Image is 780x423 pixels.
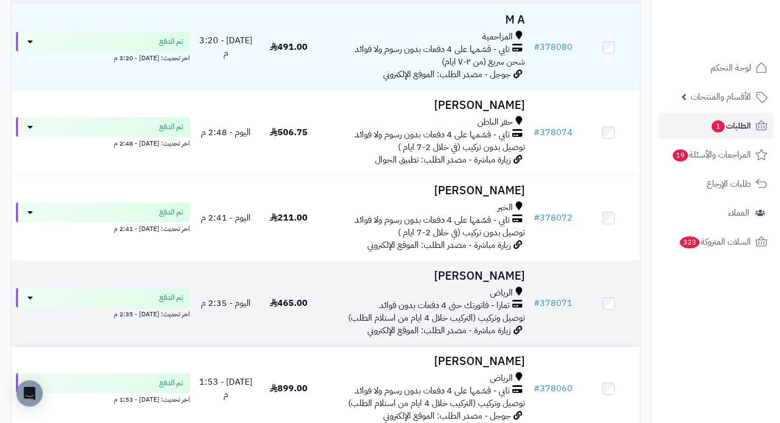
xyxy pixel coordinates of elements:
a: السلات المتروكة323 [658,229,773,255]
span: توصيل بدون تركيب (في خلال 2-7 ايام ) [398,141,525,154]
span: اليوم - 2:41 م [201,211,251,224]
span: حفر الباطن [477,116,513,129]
span: الخبر [498,201,513,214]
span: تم الدفع [159,36,183,47]
span: # [534,211,540,224]
span: تابي - قسّمها على 4 دفعات بدون رسوم ولا فوائد [355,43,510,56]
span: [DATE] - 3:20 م [199,34,252,60]
a: #378060 [534,382,573,395]
a: العملاء [658,200,773,226]
span: جوجل - مصدر الطلب: الموقع الإلكتروني [383,409,511,422]
a: #378072 [534,211,573,224]
div: اخر تحديث: [DATE] - 2:35 م [16,308,190,319]
h3: [PERSON_NAME] [325,355,525,368]
span: تابي - قسّمها على 4 دفعات بدون رسوم ولا فوائد [355,214,510,227]
span: الرياض [490,287,513,299]
span: اليوم - 2:35 م [201,297,251,310]
a: المراجعات والأسئلة19 [658,142,773,168]
span: تم الدفع [159,378,183,389]
span: توصيل بدون تركيب (في خلال 2-7 ايام ) [398,226,525,239]
a: #378080 [534,40,573,54]
span: زيارة مباشرة - مصدر الطلب: الموقع الإلكتروني [367,239,511,252]
span: المراجعات والأسئلة [672,147,751,163]
span: # [534,382,540,395]
span: 1 [712,120,725,132]
div: اخر تحديث: [DATE] - 2:48 م [16,137,190,148]
span: تابي - قسّمها على 4 دفعات بدون رسوم ولا فوائد [355,129,510,141]
span: توصيل وتركيب (التركيب خلال 4 ايام من استلام الطلب) [348,311,525,325]
span: تمارا - فاتورتك حتى 4 دفعات بدون فوائد [379,299,510,312]
span: 323 [680,236,700,248]
a: لوحة التحكم [658,55,773,81]
a: الطلبات1 [658,113,773,139]
span: تم الدفع [159,121,183,132]
span: شحن سريع (من ٢-٧ ايام) [442,55,525,68]
span: # [534,40,540,54]
div: اخر تحديث: [DATE] - 3:20 م [16,51,190,63]
span: لوحة التحكم [710,60,751,76]
a: #378074 [534,126,573,139]
span: # [534,297,540,310]
div: Open Intercom Messenger [16,380,43,407]
span: 899.00 [270,382,308,395]
div: اخر تحديث: [DATE] - 2:41 م [16,222,190,234]
span: الرياض [490,372,513,385]
span: تم الدفع [159,292,183,303]
span: السلات المتروكة [679,234,751,250]
a: طلبات الإرجاع [658,171,773,197]
span: زيارة مباشرة - مصدر الطلب: الموقع الإلكتروني [367,324,511,337]
span: الأقسام والمنتجات [691,89,751,105]
span: العملاء [728,205,749,221]
a: #378071 [534,297,573,310]
span: # [534,126,540,139]
span: جوجل - مصدر الطلب: الموقع الإلكتروني [383,68,511,81]
div: اخر تحديث: [DATE] - 1:53 م [16,393,190,404]
h3: M A [325,14,525,26]
span: 491.00 [270,40,308,54]
span: [DATE] - 1:53 م [199,375,252,401]
span: زيارة مباشرة - مصدر الطلب: تطبيق الجوال [375,153,511,166]
h3: [PERSON_NAME] [325,99,525,112]
span: المزاحمية [482,31,513,43]
span: توصيل وتركيب (التركيب خلال 4 ايام من استلام الطلب) [348,397,525,410]
h3: [PERSON_NAME] [325,270,525,282]
span: طلبات الإرجاع [707,176,751,192]
span: اليوم - 2:48 م [201,126,251,139]
span: 465.00 [270,297,308,310]
span: 19 [673,149,688,161]
span: 211.00 [270,211,308,224]
span: تم الدفع [159,207,183,218]
span: الطلبات [710,118,751,134]
h3: [PERSON_NAME] [325,184,525,197]
span: تابي - قسّمها على 4 دفعات بدون رسوم ولا فوائد [355,385,510,397]
span: 506.75 [270,126,308,139]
